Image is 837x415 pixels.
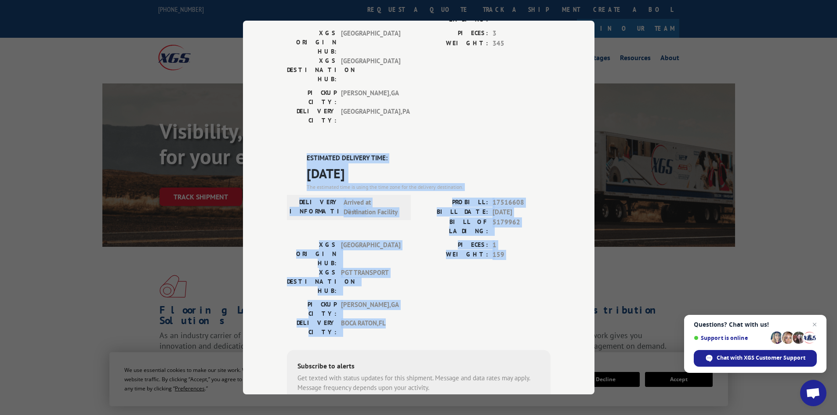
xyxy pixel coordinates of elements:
[290,198,339,217] label: DELIVERY INFORMATION:
[297,361,540,373] div: Subscribe to alerts
[493,217,551,236] span: 5179962
[493,250,551,260] span: 159
[341,318,400,337] span: BOCA RATON , FL
[344,198,403,217] span: Arrived at Destination Facility
[694,321,817,328] span: Questions? Chat with us!
[341,268,400,296] span: PGT TRANSPORT
[287,318,337,337] label: DELIVERY CITY:
[694,335,768,341] span: Support is online
[694,350,817,367] div: Chat with XGS Customer Support
[287,240,337,268] label: XGS ORIGIN HUB:
[341,29,400,56] span: [GEOGRAPHIC_DATA]
[297,373,540,393] div: Get texted with status updates for this shipment. Message and data rates may apply. Message frequ...
[287,88,337,107] label: PICKUP CITY:
[341,88,400,107] span: [PERSON_NAME] , GA
[800,380,826,406] div: Open chat
[287,300,337,318] label: PICKUP CITY:
[419,240,488,250] label: PIECES:
[341,300,400,318] span: [PERSON_NAME] , GA
[307,153,551,163] label: ESTIMATED DELIVERY TIME:
[493,39,551,49] span: 345
[419,29,488,39] label: PIECES:
[287,29,337,56] label: XGS ORIGIN HUB:
[419,250,488,260] label: WEIGHT:
[307,183,551,191] div: The estimated time is using the time zone for the delivery destination.
[419,207,488,217] label: BILL DATE:
[287,107,337,125] label: DELIVERY CITY:
[419,198,488,208] label: PROBILL:
[341,240,400,268] span: [GEOGRAPHIC_DATA]
[341,56,400,84] span: [GEOGRAPHIC_DATA]
[419,39,488,49] label: WEIGHT:
[287,56,337,84] label: XGS DESTINATION HUB:
[717,354,805,362] span: Chat with XGS Customer Support
[493,240,551,250] span: 1
[341,107,400,125] span: [GEOGRAPHIC_DATA] , PA
[493,198,551,208] span: 17516608
[809,319,820,330] span: Close chat
[493,29,551,39] span: 3
[307,163,551,183] span: [DATE]
[419,217,488,236] label: BILL OF LADING:
[493,207,551,217] span: [DATE]
[287,268,337,296] label: XGS DESTINATION HUB:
